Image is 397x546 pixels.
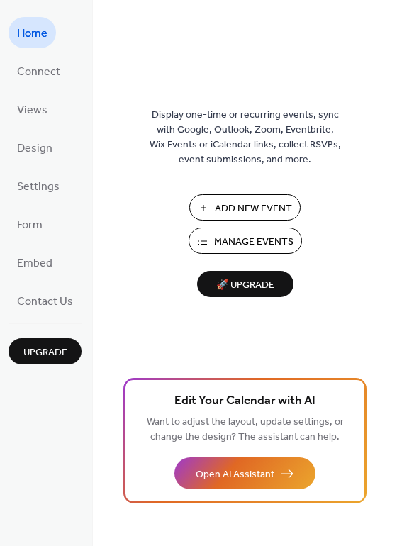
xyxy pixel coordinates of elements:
span: Add New Event [215,201,292,216]
button: 🚀 Upgrade [197,271,293,297]
a: Contact Us [9,285,82,316]
span: Display one-time or recurring events, sync with Google, Outlook, Zoom, Eventbrite, Wix Events or ... [150,108,341,167]
span: 🚀 Upgrade [206,276,285,295]
a: Embed [9,247,61,278]
a: Views [9,94,56,125]
span: Open AI Assistant [196,467,274,482]
span: Contact Us [17,291,73,313]
span: Home [17,23,47,45]
span: Embed [17,252,52,275]
a: Form [9,208,51,240]
span: Design [17,138,52,160]
span: Upgrade [23,345,67,360]
button: Add New Event [189,194,301,221]
span: Want to adjust the layout, update settings, or change the design? The assistant can help. [147,413,344,447]
button: Manage Events [189,228,302,254]
a: Connect [9,55,69,87]
a: Settings [9,170,68,201]
a: Home [9,17,56,48]
a: Design [9,132,61,163]
span: Views [17,99,47,122]
span: Settings [17,176,60,199]
span: Edit Your Calendar with AI [174,391,315,411]
button: Open AI Assistant [174,457,315,489]
span: Form [17,214,43,237]
span: Connect [17,61,60,84]
button: Upgrade [9,338,82,364]
span: Manage Events [214,235,293,250]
